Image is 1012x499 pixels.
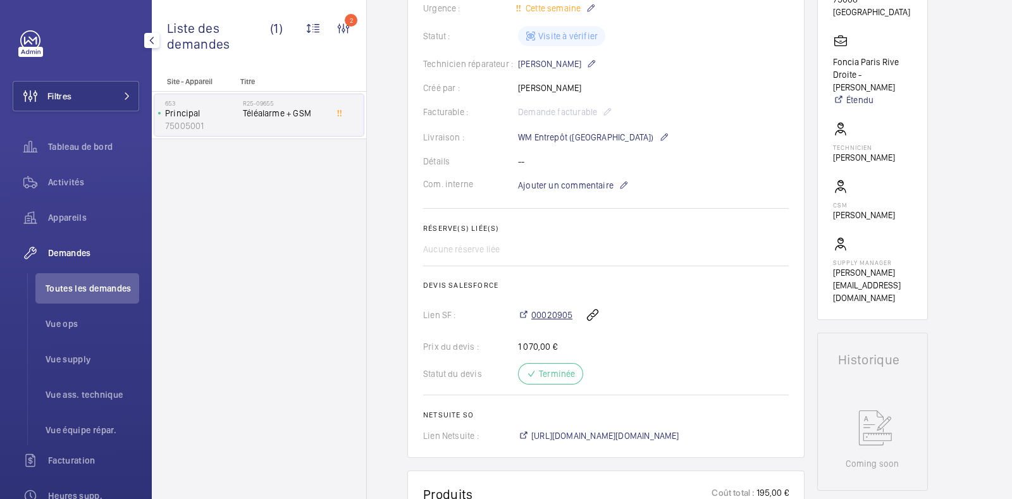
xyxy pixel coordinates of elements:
span: 00020905 [531,309,572,321]
span: Vue supply [46,353,139,366]
span: Toutes les demandes [46,282,139,295]
a: Étendu [833,94,912,106]
p: Site - Appareil [152,77,235,86]
h2: Netsuite SO [423,410,789,419]
p: Foncia Paris Rive Droite - [PERSON_NAME] [833,56,912,94]
button: Filtres [13,81,139,111]
p: [PERSON_NAME] [833,209,895,221]
p: CSM [833,201,895,209]
span: Tableau de bord [48,140,139,153]
p: 75005001 [165,120,238,132]
p: Coming soon [846,457,899,470]
h2: Devis Salesforce [423,281,789,290]
span: Activités [48,176,139,188]
a: 00020905 [518,309,572,321]
span: Filtres [47,90,71,102]
p: Supply manager [833,259,912,266]
span: Ajouter un commentaire [518,179,614,192]
h2: Réserve(s) liée(s) [423,224,789,233]
a: [URL][DOMAIN_NAME][DOMAIN_NAME] [518,429,679,442]
span: [URL][DOMAIN_NAME][DOMAIN_NAME] [531,429,679,442]
p: Technicien [833,144,895,151]
span: Demandes [48,247,139,259]
span: Facturation [48,454,139,467]
span: Liste des demandes [167,20,270,52]
h1: Historique [838,354,907,366]
p: [PERSON_NAME] [518,56,596,71]
p: Principal [165,107,238,120]
span: Vue ops [46,317,139,330]
span: Cette semaine [523,3,581,13]
p: Titre [240,77,324,86]
span: Téléalarme + GSM [243,107,326,120]
p: WM Entrepôt ([GEOGRAPHIC_DATA]) [518,130,669,145]
span: Vue ass. technique [46,388,139,401]
h2: R25-09655 [243,99,326,107]
p: 653 [165,99,238,107]
span: Appareils [48,211,139,224]
p: [PERSON_NAME] [833,151,895,164]
span: Vue équipe répar. [46,424,139,436]
p: [PERSON_NAME][EMAIL_ADDRESS][DOMAIN_NAME] [833,266,912,304]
